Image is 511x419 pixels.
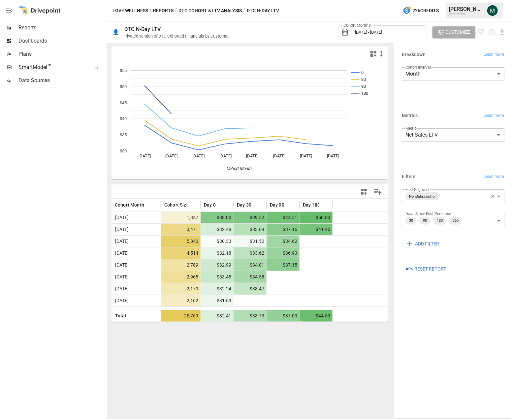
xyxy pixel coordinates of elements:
div: Month [401,67,505,81]
h6: Filters [402,173,416,180]
div: DTC N-Day LTV [124,26,161,32]
span: ADD FILTER [415,240,439,248]
span: $32.99 [204,259,232,271]
button: DTC Cohort & LTV Analysis [178,7,242,15]
span: Learn more [484,51,504,58]
span: $44.53 [303,310,331,322]
span: Learn more [484,113,504,119]
span: ™ [47,62,52,71]
span: 30 [406,217,416,224]
button: 226Credits [400,5,441,17]
span: $31.52 [237,236,265,247]
button: Reset Report [401,263,451,275]
span: [DATE] [112,224,129,235]
text: [DATE] [327,153,339,158]
button: Reports [153,7,174,15]
span: $33.47 [237,283,265,295]
text: 30 [361,77,366,82]
span: Day 180 [303,202,320,208]
button: View documentation [478,26,486,38]
button: Download report [498,28,506,36]
text: $55 [120,68,127,73]
span: [DATE] [112,236,129,247]
svg: A chart. [112,60,388,179]
span: Plans [18,50,106,58]
label: Cohort Months [342,22,372,28]
text: [DATE] [192,153,205,158]
span: $37.15 [270,259,298,271]
button: Sort [145,200,154,209]
div: 👤 [112,29,119,35]
span: $41.45 [303,224,331,235]
text: [DATE] [139,153,151,158]
span: 180 [434,217,445,224]
button: Michael Cormack [483,1,502,20]
label: Cohort Interval [405,64,431,70]
button: Sort [216,200,226,209]
h6: Breakdown [402,51,426,58]
button: Schedule report [488,28,495,36]
span: Reset Report [414,265,446,273]
div: / [149,7,152,15]
span: $33.62 [237,247,265,259]
span: 25,769 [164,310,199,322]
div: Pivoted version of DTC Cohorted Financials by Customer. [124,34,229,39]
h6: Metrics [402,112,418,119]
span: Total [112,310,126,322]
button: Sort [320,200,329,209]
text: [DATE] [246,153,258,158]
span: NonSubscription [406,193,439,200]
span: 3,471 [164,224,199,235]
span: $30.33 [204,236,232,247]
img: Michael Cormack [487,5,498,16]
button: Sort [252,200,261,209]
div: Net Sales LTV [401,128,505,142]
span: 360 [450,217,461,224]
text: $50 [120,84,127,89]
label: First Segment [405,187,430,192]
text: $30 [120,148,127,153]
text: [DATE] [300,153,312,158]
text: 180 [361,91,368,96]
span: $31.63 [204,295,232,306]
span: $33.45 [204,271,232,283]
span: $39.52 [237,212,265,223]
span: Dashboards [18,37,106,45]
text: [DATE] [273,153,285,158]
text: 90 [361,84,366,89]
span: [DATE] - [DATE] [355,30,382,35]
text: $40 [120,116,127,121]
span: Data Sources [18,77,106,84]
span: Reports [18,24,106,32]
span: $34.62 [270,236,298,247]
span: 90 [420,217,430,224]
span: $32.18 [204,247,232,259]
span: Day 30 [237,202,251,208]
button: Sort [285,200,294,209]
div: / [175,7,177,15]
span: $44.51 [270,212,298,223]
span: [DATE] [112,212,129,223]
label: Metric [405,125,416,131]
span: Cohort Month [115,202,144,208]
span: 1,847 [164,212,199,223]
span: [DATE] [112,271,129,283]
span: SmartModel [18,63,87,71]
label: Days Since First Purchase [405,211,451,216]
span: $37.16 [270,224,298,235]
span: Customize [446,28,471,36]
span: 226 Credits [412,7,439,15]
span: $34.01 [237,259,265,271]
span: Cohort Size [164,202,189,208]
text: $35 [120,132,127,137]
text: 0 [361,70,364,75]
text: Cohort Month [226,166,252,171]
span: $33.73 [237,310,265,322]
span: 2,965 [164,271,199,283]
text: [DATE] [219,153,232,158]
text: $45 [120,100,127,105]
span: Learn more [484,174,504,180]
span: [DATE] [112,295,129,306]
